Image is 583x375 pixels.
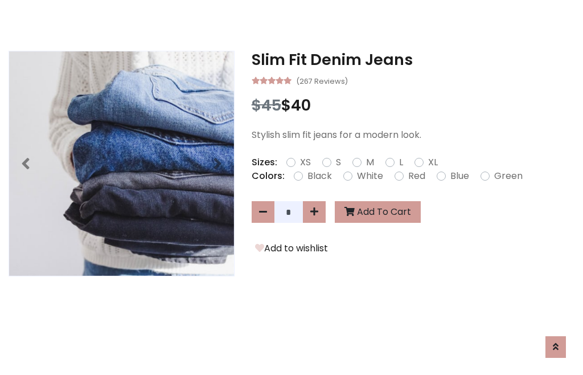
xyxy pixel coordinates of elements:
label: Green [494,169,523,183]
small: (267 Reviews) [296,74,348,87]
h3: $ [252,96,574,115]
label: Red [408,169,425,183]
label: Black [307,169,332,183]
button: Add to wishlist [252,241,331,256]
button: Add To Cart [335,201,421,223]
label: M [366,156,374,169]
p: Sizes: [252,156,277,169]
p: Stylish slim fit jeans for a modern look. [252,128,574,142]
label: XL [428,156,438,169]
p: Colors: [252,169,285,183]
span: $45 [252,95,281,116]
label: L [399,156,403,169]
h3: Slim Fit Denim Jeans [252,51,574,69]
label: Blue [450,169,469,183]
label: S [336,156,341,169]
label: White [357,169,383,183]
img: Image [9,51,234,276]
label: XS [300,156,311,169]
span: 40 [291,95,311,116]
